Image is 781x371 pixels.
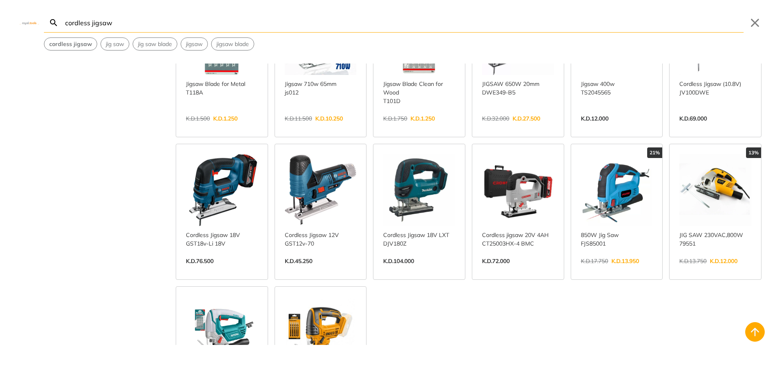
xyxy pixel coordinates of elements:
[44,37,97,50] div: Suggestion: cordless jigsaw
[49,18,59,28] svg: Search
[186,40,203,48] span: jigsaw
[181,37,208,50] div: Suggestion: jigsaw
[746,147,761,158] div: 13%
[63,13,744,32] input: Search…
[748,325,761,338] svg: Back to top
[20,21,39,24] img: Close
[101,38,129,50] button: Select suggestion: jig saw
[44,38,97,50] button: Select suggestion: cordless jigsaw
[49,40,92,48] strong: cordless jigsaw
[133,37,177,50] div: Suggestion: jig saw blade
[106,40,124,48] span: jig saw
[138,40,172,48] span: jig saw blade
[100,37,129,50] div: Suggestion: jig saw
[745,322,765,342] button: Back to top
[216,40,249,48] span: jigsaw blade
[211,37,254,50] div: Suggestion: jigsaw blade
[212,38,254,50] button: Select suggestion: jigsaw blade
[133,38,177,50] button: Select suggestion: jig saw blade
[647,147,662,158] div: 21%
[181,38,207,50] button: Select suggestion: jigsaw
[748,16,761,29] button: Close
